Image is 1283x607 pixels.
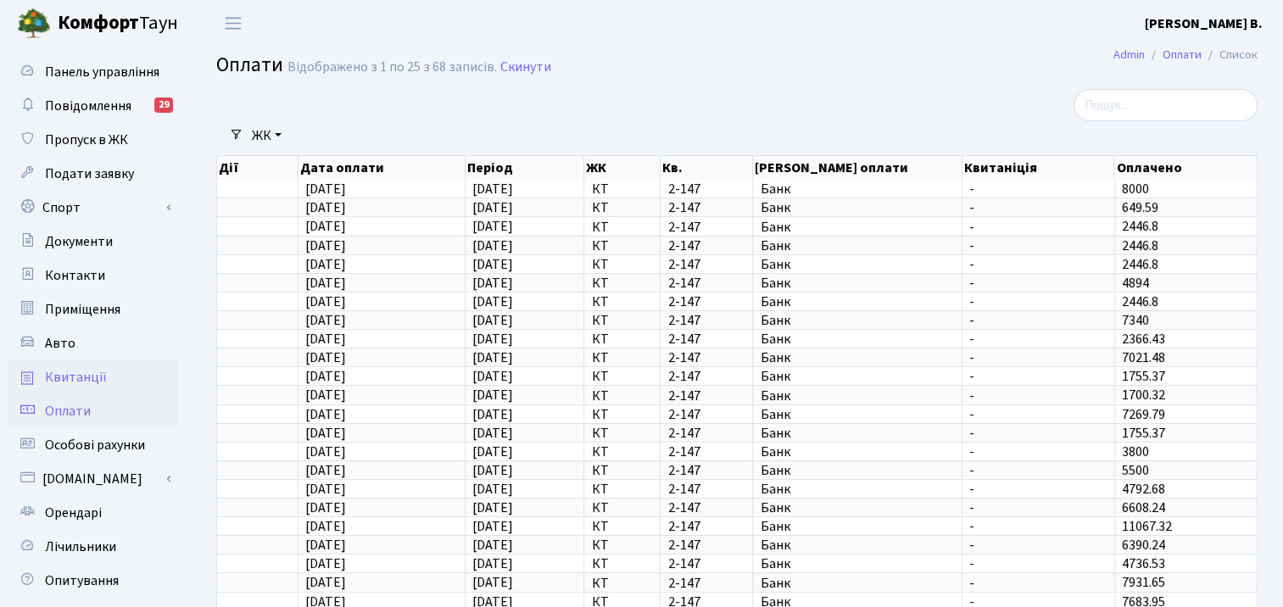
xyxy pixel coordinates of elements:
[667,258,745,271] span: 2-147
[969,332,1107,346] span: -
[466,156,584,180] th: Період
[1122,237,1158,255] span: 2446.8
[45,232,113,251] span: Документи
[760,276,955,290] span: Банк
[472,574,513,593] span: [DATE]
[1122,574,1165,593] span: 7931.65
[760,538,955,552] span: Банк
[1163,46,1202,64] a: Оплати
[969,520,1107,533] span: -
[760,295,955,309] span: Банк
[217,156,298,180] th: Дії
[1122,311,1149,330] span: 7340
[212,9,254,37] button: Переключити навігацію
[962,156,1115,180] th: Квитаніція
[760,482,955,496] span: Банк
[472,443,513,461] span: [DATE]
[8,89,178,123] a: Повідомлення29
[1088,37,1283,73] nav: breadcrumb
[969,276,1107,290] span: -
[591,538,653,552] span: КТ
[45,131,128,149] span: Пропуск в ЖК
[1122,348,1165,367] span: 7021.48
[472,198,513,217] span: [DATE]
[472,498,513,517] span: [DATE]
[760,351,955,365] span: Банк
[667,182,745,196] span: 2-147
[472,461,513,480] span: [DATE]
[591,276,653,290] span: КТ
[8,428,178,462] a: Особові рахунки
[305,424,346,443] span: [DATE]
[969,201,1107,214] span: -
[667,576,745,590] span: 2-147
[591,576,653,590] span: КТ
[305,180,346,198] span: [DATE]
[667,201,745,214] span: 2-147
[1122,367,1165,386] span: 1755.37
[591,520,653,533] span: КТ
[591,445,653,459] span: КТ
[969,239,1107,253] span: -
[305,443,346,461] span: [DATE]
[305,554,346,573] span: [DATE]
[591,389,653,403] span: КТ
[753,156,962,180] th: [PERSON_NAME] оплати
[1122,498,1165,517] span: 6608.24
[667,220,745,234] span: 2-147
[969,314,1107,327] span: -
[591,239,653,253] span: КТ
[667,445,745,459] span: 2-147
[667,295,745,309] span: 2-147
[45,164,134,183] span: Подати заявку
[760,239,955,253] span: Банк
[667,351,745,365] span: 2-147
[760,220,955,234] span: Банк
[584,156,661,180] th: ЖК
[8,259,178,292] a: Контакти
[45,63,159,81] span: Панель управління
[661,156,753,180] th: Кв.
[45,334,75,353] span: Авто
[591,482,653,496] span: КТ
[8,191,178,225] a: Спорт
[969,351,1107,365] span: -
[1122,198,1158,217] span: 649.59
[45,504,102,522] span: Орендарі
[472,480,513,498] span: [DATE]
[305,387,346,405] span: [DATE]
[591,426,653,440] span: КТ
[591,370,653,383] span: КТ
[305,480,346,498] span: [DATE]
[760,314,955,327] span: Банк
[667,314,745,327] span: 2-147
[667,482,745,496] span: 2-147
[969,576,1107,590] span: -
[591,351,653,365] span: КТ
[305,348,346,367] span: [DATE]
[472,330,513,348] span: [DATE]
[969,370,1107,383] span: -
[591,220,653,234] span: КТ
[969,220,1107,234] span: -
[591,464,653,477] span: КТ
[8,55,178,89] a: Панель управління
[1122,424,1165,443] span: 1755.37
[245,121,288,150] a: ЖК
[472,292,513,311] span: [DATE]
[8,123,178,157] a: Пропуск в ЖК
[667,538,745,552] span: 2-147
[1074,89,1258,121] input: Пошук...
[45,368,107,387] span: Квитанції
[305,330,346,348] span: [DATE]
[667,332,745,346] span: 2-147
[305,461,346,480] span: [DATE]
[472,255,513,274] span: [DATE]
[1122,274,1149,292] span: 4894
[1122,554,1165,573] span: 4736.53
[591,295,653,309] span: КТ
[760,182,955,196] span: Банк
[591,332,653,346] span: КТ
[1122,387,1165,405] span: 1700.32
[45,402,91,420] span: Оплати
